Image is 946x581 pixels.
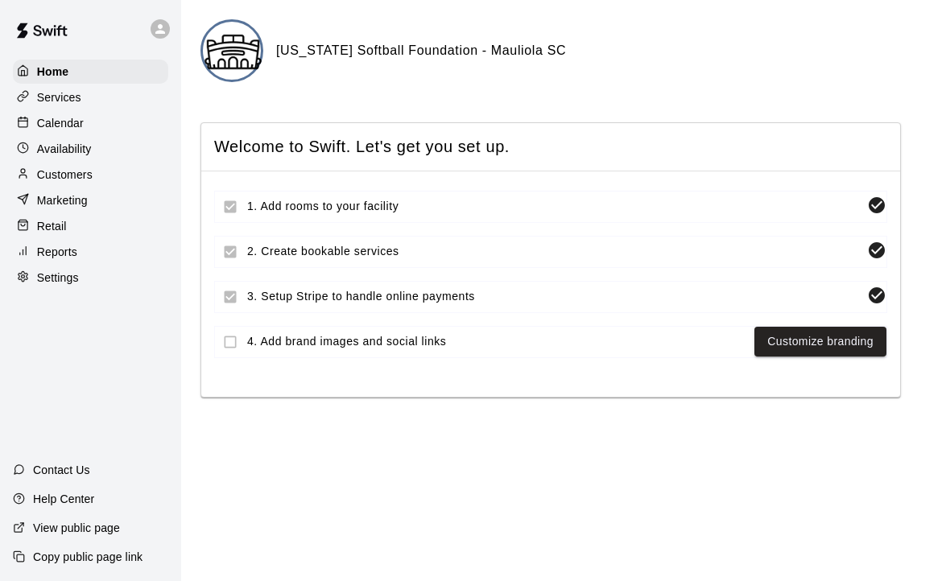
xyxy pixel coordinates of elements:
[247,333,748,350] span: 4. Add brand images and social links
[247,288,861,305] span: 3. Setup Stripe to handle online payments
[754,327,886,356] button: Customize branding
[13,240,168,264] a: Reports
[13,188,168,212] a: Marketing
[37,141,92,157] p: Availability
[247,198,861,215] span: 1. Add rooms to your facility
[13,111,168,135] a: Calendar
[37,192,88,208] p: Marketing
[13,214,168,238] a: Retail
[33,520,120,536] p: View public page
[37,89,81,105] p: Services
[13,266,168,290] a: Settings
[767,332,874,352] a: Customize branding
[37,64,69,80] p: Home
[37,167,93,183] p: Customers
[13,163,168,187] a: Customers
[247,243,861,260] span: 2. Create bookable services
[37,244,77,260] p: Reports
[37,115,84,131] p: Calendar
[276,40,566,61] h6: [US_STATE] Softball Foundation - Mauliola SC
[33,462,90,478] p: Contact Us
[37,218,67,234] p: Retail
[13,85,168,109] a: Services
[13,60,168,84] a: Home
[203,22,263,82] img: Hawaii Softball Foundation - Mauliola SC logo
[33,491,94,507] p: Help Center
[37,270,79,286] p: Settings
[13,137,168,161] a: Availability
[214,136,887,158] span: Welcome to Swift. Let's get you set up.
[33,549,143,565] p: Copy public page link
